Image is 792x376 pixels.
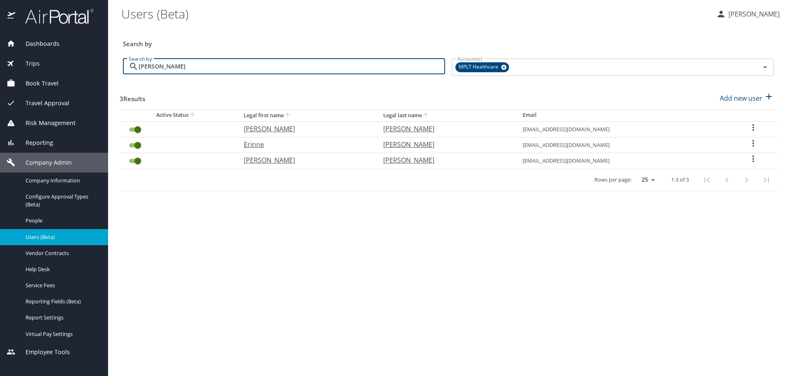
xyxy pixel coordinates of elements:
span: MPLT Healthcare [455,63,503,71]
span: People [26,217,98,225]
span: Reporting [15,138,53,147]
h3: Search by [123,34,774,49]
span: Trips [15,59,40,68]
span: Reporting Fields (Beta) [26,298,98,305]
p: Erinne [244,140,367,149]
span: Employee Tools [15,348,70,357]
span: Vendor Contracts [26,249,98,257]
td: [EMAIL_ADDRESS][DOMAIN_NAME] [516,137,730,153]
p: 1-3 of 3 [671,177,689,182]
p: Rows per page: [594,177,632,182]
span: Help Desk [26,265,98,273]
select: rows per page [635,173,658,186]
th: Legal first name [237,109,377,121]
button: sort [422,112,430,120]
th: Legal last name [377,109,516,121]
p: [PERSON_NAME] [383,155,506,165]
button: sort [284,112,292,120]
span: Report Settings [26,314,98,322]
p: [PERSON_NAME] [726,9,780,19]
p: Add new user [720,93,762,103]
button: [PERSON_NAME] [713,7,783,21]
p: [PERSON_NAME] [244,155,367,165]
span: Book Travel [15,79,59,88]
td: [EMAIL_ADDRESS][DOMAIN_NAME] [516,153,730,169]
div: MPLT Healthcare [455,62,509,72]
span: Virtual Pay Settings [26,330,98,338]
span: Risk Management [15,118,75,128]
span: Dashboards [15,39,59,48]
span: Travel Approval [15,99,69,108]
button: Open [759,61,771,73]
button: sort [189,111,197,119]
td: [EMAIL_ADDRESS][DOMAIN_NAME] [516,121,730,137]
img: airportal-logo.png [16,8,94,24]
table: User Search Table [120,109,777,191]
p: [PERSON_NAME] [383,140,506,149]
th: Active Status [120,109,237,121]
th: Email [516,109,730,121]
h3: 3 Results [120,89,145,104]
input: Search by name or email [139,59,445,74]
h1: Users (Beta) [121,1,709,26]
img: icon-airportal.png [7,8,16,24]
span: Users (Beta) [26,233,98,241]
p: [PERSON_NAME] [244,124,367,134]
span: Service Fees [26,281,98,289]
p: [PERSON_NAME] [383,124,506,134]
span: Company Information [26,177,98,184]
button: Add new user [717,89,777,107]
span: Configure Approval Types (Beta) [26,193,98,208]
span: Company Admin [15,158,72,167]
